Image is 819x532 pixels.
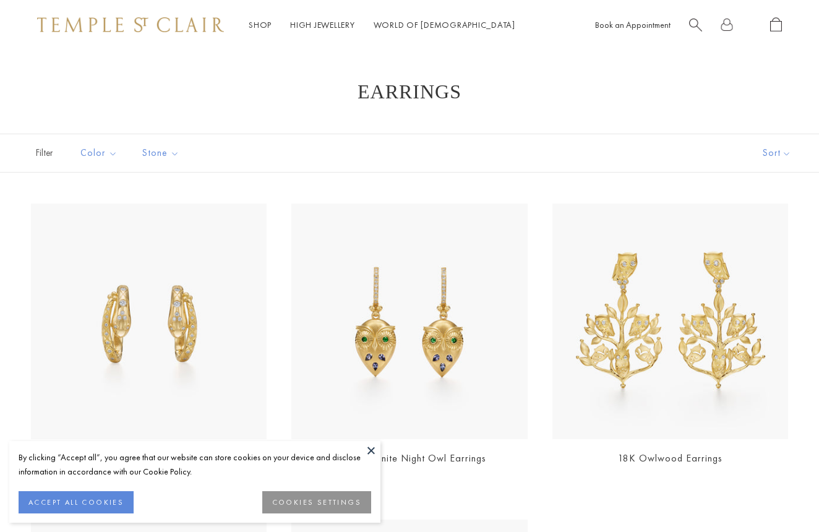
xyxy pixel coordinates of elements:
[552,204,788,439] a: E31811-OWLWOOD18K Owlwood Earrings
[333,452,486,465] a: 18K Tanzanite Night Owl Earrings
[19,491,134,513] button: ACCEPT ALL COOKIES
[249,17,515,33] nav: Main navigation
[136,145,189,161] span: Stone
[31,204,267,439] a: 18K Delphi Serpent Hoops18K Delphi Serpent Hoops
[249,19,272,30] a: ShopShop
[290,19,355,30] a: High JewelleryHigh Jewellery
[31,204,267,439] img: 18K Delphi Serpent Hoops
[552,204,788,439] img: 18K Owlwood Earrings
[595,19,671,30] a: Book an Appointment
[71,139,127,167] button: Color
[262,491,371,513] button: COOKIES SETTINGS
[74,145,127,161] span: Color
[618,452,723,465] a: 18K Owlwood Earrings
[770,17,782,33] a: Open Shopping Bag
[133,139,189,167] button: Stone
[49,80,770,103] h1: Earrings
[37,17,224,32] img: Temple St. Clair
[735,134,819,172] button: Show sort by
[689,17,702,33] a: Search
[291,204,527,439] a: E36887-OWLTZTGE36887-OWLTZTG
[374,19,515,30] a: World of [DEMOGRAPHIC_DATA]World of [DEMOGRAPHIC_DATA]
[291,204,527,439] img: E36887-OWLTZTG
[19,450,371,479] div: By clicking “Accept all”, you agree that our website can store cookies on your device and disclos...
